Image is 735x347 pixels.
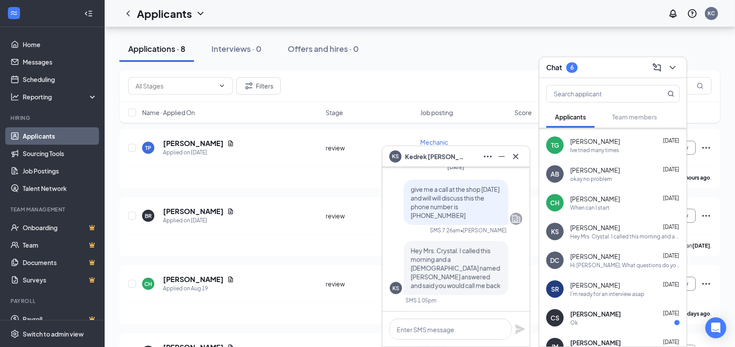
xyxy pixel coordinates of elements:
[23,236,97,254] a: TeamCrown
[23,92,98,101] div: Reporting
[123,8,133,19] svg: ChevronLeft
[570,175,612,183] div: okay no problem
[218,82,225,89] svg: ChevronDown
[666,61,680,75] button: ChevronDown
[652,62,662,73] svg: ComposeMessage
[411,185,500,219] span: give me a call at the shop [DATE] and will will discuss this the phone number is [PHONE_NUMBER]
[392,285,399,292] div: KS
[23,127,97,145] a: Applicants
[430,227,460,234] div: SMS 7:26am
[701,143,711,153] svg: Ellipses
[547,85,650,102] input: Search applicant
[705,317,726,338] div: Open Intercom Messenger
[326,108,343,117] span: Stage
[142,108,195,117] span: Name · Applied On
[481,150,495,163] button: Ellipses
[510,151,521,162] svg: Cross
[551,285,559,293] div: SR
[84,9,93,18] svg: Collapse
[663,224,679,230] span: [DATE]
[448,164,465,170] span: [DATE]
[551,141,559,150] div: TG
[570,204,609,211] div: When can I start
[163,207,224,216] h5: [PERSON_NAME]
[570,137,620,146] span: [PERSON_NAME]
[10,206,95,213] div: Team Management
[509,150,523,163] button: Cross
[692,242,710,249] b: [DATE]
[483,151,493,162] svg: Ellipses
[495,150,509,163] button: Minimize
[163,216,234,225] div: Applied on [DATE]
[227,208,234,215] svg: Document
[23,36,97,53] a: Home
[10,330,19,338] svg: Settings
[211,43,262,54] div: Interviews · 0
[326,211,415,220] div: review
[663,252,679,259] span: [DATE]
[405,297,436,304] div: SMS 1:05pm
[701,211,711,221] svg: Ellipses
[163,148,234,157] div: Applied on [DATE]
[570,262,680,269] div: Hi [PERSON_NAME], What questions do you have about the position? I'll answer whatever I can.
[515,324,525,334] button: Plane
[551,227,559,236] div: KS
[555,113,586,121] span: Applicants
[570,233,680,240] div: Hey Mrs. Crystal. I called this morning and a [DEMOGRAPHIC_DATA] named [PERSON_NAME] answered and...
[236,77,281,95] button: Filter Filters
[288,43,359,54] div: Offers and hires · 0
[546,63,562,72] h3: Chat
[411,247,500,289] span: Hey Mrs. Crystal. I called this morning and a [DEMOGRAPHIC_DATA] named [PERSON_NAME] answered and...
[570,290,644,298] div: I'm ready for an interview asap
[136,81,215,91] input: All Stages
[570,194,620,203] span: [PERSON_NAME]
[663,166,679,173] span: [DATE]
[23,53,97,71] a: Messages
[570,281,620,289] span: [PERSON_NAME]
[663,339,679,345] span: [DATE]
[23,330,84,338] div: Switch to admin view
[687,8,698,19] svg: QuestionInfo
[570,310,621,318] span: [PERSON_NAME]
[128,43,185,54] div: Applications · 8
[570,146,619,154] div: Ive tried many times
[23,180,97,197] a: Talent Network
[145,144,151,152] div: TP
[163,275,224,284] h5: [PERSON_NAME]
[551,256,560,265] div: DC
[663,281,679,288] span: [DATE]
[10,297,95,305] div: Payroll
[23,310,97,328] a: PayrollCrown
[137,6,192,21] h1: Applicants
[612,113,657,121] span: Team members
[227,140,234,147] svg: Document
[570,252,620,261] span: [PERSON_NAME]
[420,108,453,117] span: Job posting
[10,114,95,122] div: Hiring
[650,61,664,75] button: ComposeMessage
[708,10,715,17] div: KC
[570,166,620,174] span: [PERSON_NAME]
[678,174,710,181] b: 20 hours ago
[701,279,711,289] svg: Ellipses
[570,319,578,327] div: Ok
[23,71,97,88] a: Scheduling
[683,310,710,317] b: 7 days ago
[551,170,559,178] div: AB
[663,310,679,316] span: [DATE]
[668,8,678,19] svg: Notifications
[10,9,18,17] svg: WorkstreamLogo
[23,254,97,271] a: DocumentsCrown
[23,162,97,180] a: Job Postings
[511,214,521,224] svg: Company
[244,81,254,91] svg: Filter
[195,8,206,19] svg: ChevronDown
[514,108,532,117] span: Score
[663,195,679,201] span: [DATE]
[23,145,97,162] a: Sourcing Tools
[667,90,674,97] svg: MagnifyingGlass
[570,338,621,347] span: [PERSON_NAME]
[663,137,679,144] span: [DATE]
[551,313,559,322] div: CS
